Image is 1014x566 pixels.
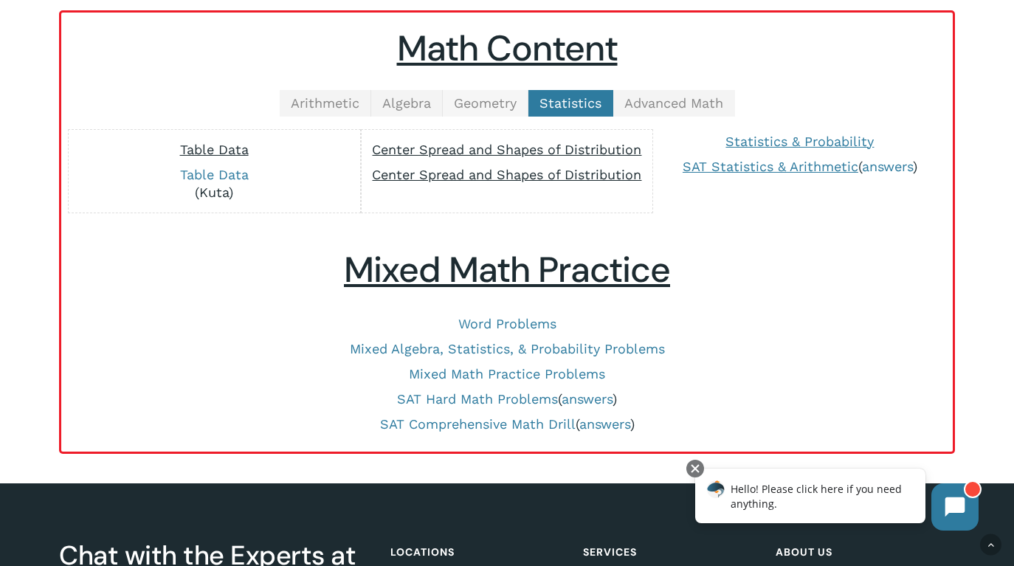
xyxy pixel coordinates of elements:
[382,95,431,111] span: Algebra
[683,159,858,174] a: SAT Statistics & Arithmetic
[76,415,938,433] p: ( )
[539,95,601,111] span: Statistics
[583,539,758,565] h4: Services
[350,341,665,356] a: Mixed Algebra, Statistics, & Probability Problems
[458,316,556,331] a: Word Problems
[579,416,630,432] a: answers
[725,134,874,149] a: Statistics & Probability
[280,90,371,117] a: Arithmetic
[562,391,613,407] a: answers
[180,142,249,157] span: Table Data
[371,90,443,117] a: Algebra
[776,539,951,565] h4: About Us
[624,95,723,111] span: Advanced Math
[344,246,670,293] u: Mixed Math Practice
[528,90,613,117] a: Statistics
[662,158,937,176] p: ( )
[76,390,938,408] p: ( )
[380,416,576,432] a: SAT Comprehensive Math Drill
[397,391,558,407] a: SAT Hard Math Problems
[76,166,353,201] p: (Kuta)
[397,25,618,72] u: Math Content
[613,90,735,117] a: Advanced Math
[390,539,565,565] h4: Locations
[409,366,605,382] a: Mixed Math Practice Problems
[372,142,641,157] span: Center Spread and Shapes of Distribution
[180,167,249,182] a: Table Data
[372,167,641,182] span: Center Spread and Shapes of Distribution
[454,95,517,111] span: Geometry
[291,95,359,111] span: Arithmetic
[680,457,993,545] iframe: Chatbot
[443,90,528,117] a: Geometry
[862,159,913,174] a: answers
